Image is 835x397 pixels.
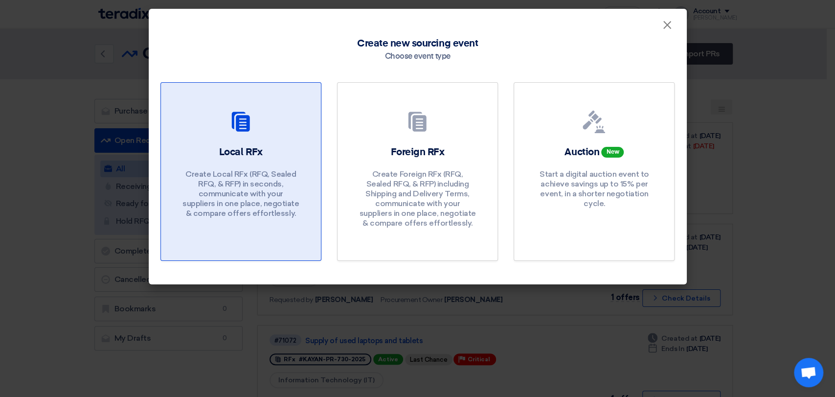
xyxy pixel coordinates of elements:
[337,82,498,261] a: Foreign RFx Create Foreign RFx (RFQ, Sealed RFQ, & RFP) including Shipping and Delivery Terms, co...
[536,169,653,209] p: Start a digital auction event to achieve savings up to 15% per event, in a shorter negotiation cy...
[359,169,476,228] p: Create Foreign RFx (RFQ, Sealed RFQ, & RFP) including Shipping and Delivery Terms, communicate wi...
[357,36,478,51] span: Create new sourcing event
[654,16,680,35] button: Close
[160,82,321,261] a: Local RFx Create Local RFx (RFQ, Sealed RFQ, & RFP) in seconds, communicate with your suppliers i...
[219,145,263,159] h2: Local RFx
[182,169,299,218] p: Create Local RFx (RFQ, Sealed RFQ, & RFP) in seconds, communicate with your suppliers in one plac...
[514,82,675,261] a: Auction New Start a digital auction event to achieve savings up to 15% per event, in a shorter ne...
[794,358,823,387] a: Open chat
[564,147,599,157] span: Auction
[601,147,624,158] span: New
[662,18,672,37] span: ×
[385,51,451,63] div: Choose event type
[391,145,445,159] h2: Foreign RFx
